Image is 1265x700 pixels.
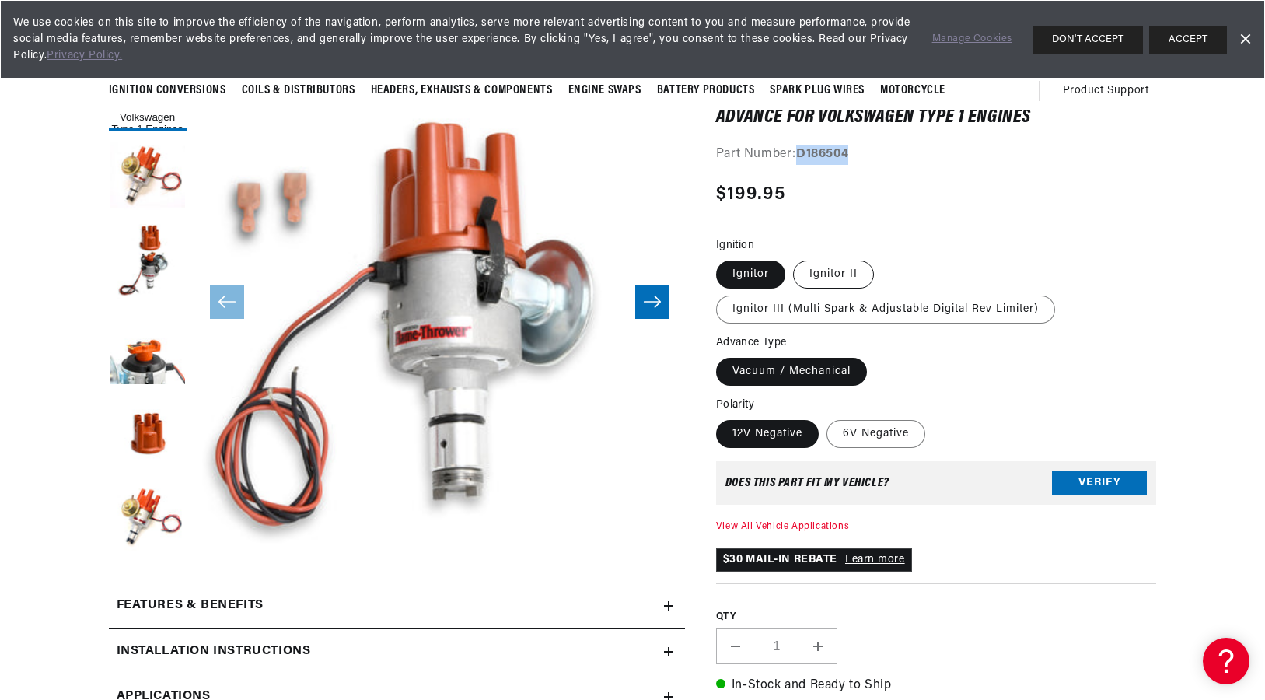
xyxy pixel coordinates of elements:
span: Product Support [1063,82,1149,100]
summary: Product Support [1063,72,1157,110]
span: We use cookies on this site to improve the efficiency of the navigation, perform analytics, serve... [13,15,910,64]
h2: Installation instructions [117,642,311,662]
legend: Ignition [716,237,756,254]
legend: Advance Type [716,334,788,351]
p: In-Stock and Ready to Ship [716,676,1157,696]
span: Coils & Distributors [242,82,355,99]
summary: Engine Swaps [561,72,649,109]
div: Part Number: [716,145,1157,165]
span: Ignition Conversions [109,82,226,99]
a: Privacy Policy. [47,50,122,61]
summary: Motorcycle [872,72,953,109]
button: ACCEPT [1149,26,1227,54]
button: Load image 4 in gallery view [109,395,187,473]
label: 6V Negative [826,420,925,448]
span: Motorcycle [880,82,945,99]
label: Ignitor II [793,261,874,289]
strong: D186504 [796,148,848,160]
a: Manage Cookies [932,31,1012,47]
button: DON'T ACCEPT [1033,26,1143,54]
summary: Coils & Distributors [234,72,363,109]
label: Ignitor III (Multi Spark & Adjustable Digital Rev Limiter) [716,296,1055,324]
summary: Battery Products [649,72,763,109]
h1: PerTronix Stock Look Distributor with Vacuum Advance for Volkswagen Type 1 Engines [716,94,1157,126]
a: Dismiss Banner [1233,28,1256,51]
button: Load image 2 in gallery view [109,224,187,302]
a: View All Vehicle Applications [716,522,849,531]
summary: Spark Plug Wires [762,72,872,109]
span: Engine Swaps [568,82,641,99]
p: $30 MAIL-IN REBATE [716,548,912,572]
button: Verify [1052,471,1147,495]
button: Load image 3 in gallery view [109,310,187,387]
a: Learn more [845,554,905,565]
label: QTY [716,611,1157,624]
div: Does This part fit My vehicle? [725,477,889,489]
media-gallery: Gallery Viewer [109,53,685,551]
legend: Polarity [716,397,756,413]
span: Headers, Exhausts & Components [371,82,553,99]
label: Ignitor [716,261,785,289]
h2: Features & Benefits [117,596,264,616]
button: Slide right [635,285,669,319]
label: Vacuum / Mechanical [716,358,867,386]
summary: Installation instructions [109,629,685,674]
button: Load image 5 in gallery view [109,481,187,558]
span: $199.95 [716,180,785,208]
button: Slide left [210,285,244,319]
button: Load image 6 in gallery view [109,138,187,216]
label: 12V Negative [716,420,819,448]
span: Battery Products [657,82,755,99]
summary: Ignition Conversions [109,72,234,109]
span: Spark Plug Wires [770,82,865,99]
summary: Features & Benefits [109,583,685,628]
summary: Headers, Exhausts & Components [363,72,561,109]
